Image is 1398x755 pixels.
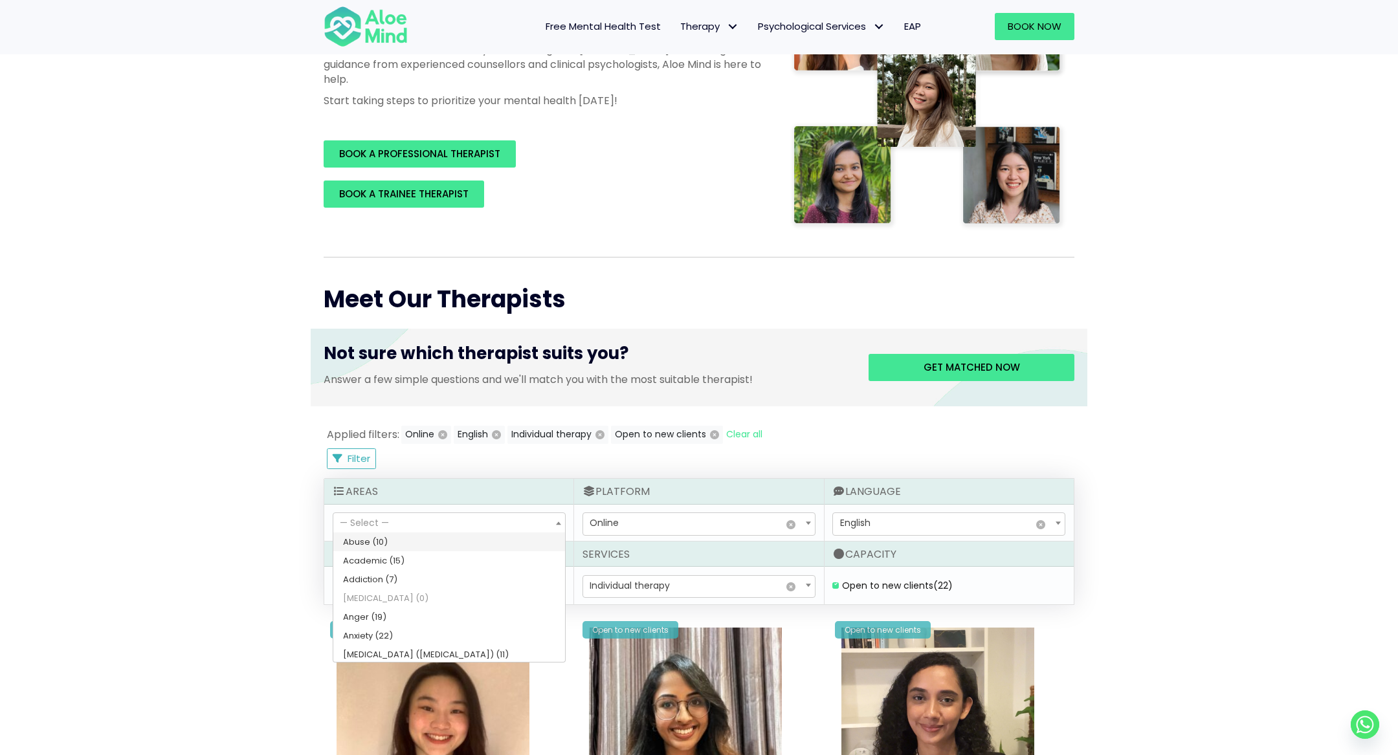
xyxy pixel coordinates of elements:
[348,452,370,465] span: Filter
[894,13,931,40] a: EAP
[842,579,953,592] label: Open to new clients
[324,27,764,87] p: Discover professional therapy and counselling services tailored to support your mental health nee...
[340,516,389,529] span: — Select —
[339,147,500,160] span: BOOK A PROFESSIONAL THERAPIST
[324,93,764,108] p: Start taking steps to prioritize your mental health [DATE]!
[333,607,566,626] li: Anger (19)
[611,426,723,444] button: Open to new clients
[680,19,738,33] span: Therapy
[924,360,1020,374] span: Get matched now
[324,542,573,567] div: Therapist Type
[324,479,573,504] div: Areas
[582,621,678,639] div: Open to new clients
[832,512,1065,536] span: English
[582,575,815,598] span: Individual therapy
[833,513,1065,535] span: English
[825,542,1074,567] div: Capacity
[590,579,670,592] span: Individual therapy
[574,479,823,504] div: Platform
[726,426,763,444] button: Clear all
[333,645,566,664] li: [MEDICAL_DATA] ([MEDICAL_DATA]) (11)
[324,5,408,48] img: Aloe mind Logo
[835,621,931,639] div: Open to new clients
[590,516,619,529] span: Online
[582,512,815,536] span: Online
[401,426,451,444] button: Online
[723,17,742,36] span: Therapy: submenu
[454,426,505,444] button: English
[536,13,671,40] a: Free Mental Health Test
[330,621,426,639] div: Open to new clients
[324,283,566,316] span: Meet Our Therapists
[583,513,815,535] span: Online
[546,19,661,33] span: Free Mental Health Test
[333,626,566,645] li: Anxiety (22)
[333,589,566,607] li: [MEDICAL_DATA] (0)
[748,13,894,40] a: Psychological ServicesPsychological Services: submenu
[339,187,469,201] span: BOOK A TRAINEE THERAPIST
[324,140,516,168] a: BOOK A PROFESSIONAL THERAPIST
[583,576,815,598] span: Individual therapy
[1008,19,1061,33] span: Book Now
[671,13,748,40] a: TherapyTherapy: submenu
[507,426,608,444] button: Individual therapy
[333,532,566,551] li: Abuse (10)
[995,13,1074,40] a: Book Now
[1351,710,1379,739] a: Whatsapp
[869,354,1074,381] a: Get matched now
[840,516,871,529] span: English
[574,542,823,567] div: Services
[333,551,566,570] li: Academic (15)
[327,448,376,469] button: Filter Listings
[825,479,1074,504] div: Language
[324,181,484,208] a: BOOK A TRAINEE THERAPIST
[425,13,931,40] nav: Menu
[933,579,953,592] span: (22)
[324,342,849,371] h3: Not sure which therapist suits you?
[327,427,399,442] span: Applied filters:
[333,570,566,589] li: Addiction (7)
[758,19,885,33] span: Psychological Services
[869,17,888,36] span: Psychological Services: submenu
[904,19,921,33] span: EAP
[324,372,849,387] p: Answer a few simple questions and we'll match you with the most suitable therapist!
